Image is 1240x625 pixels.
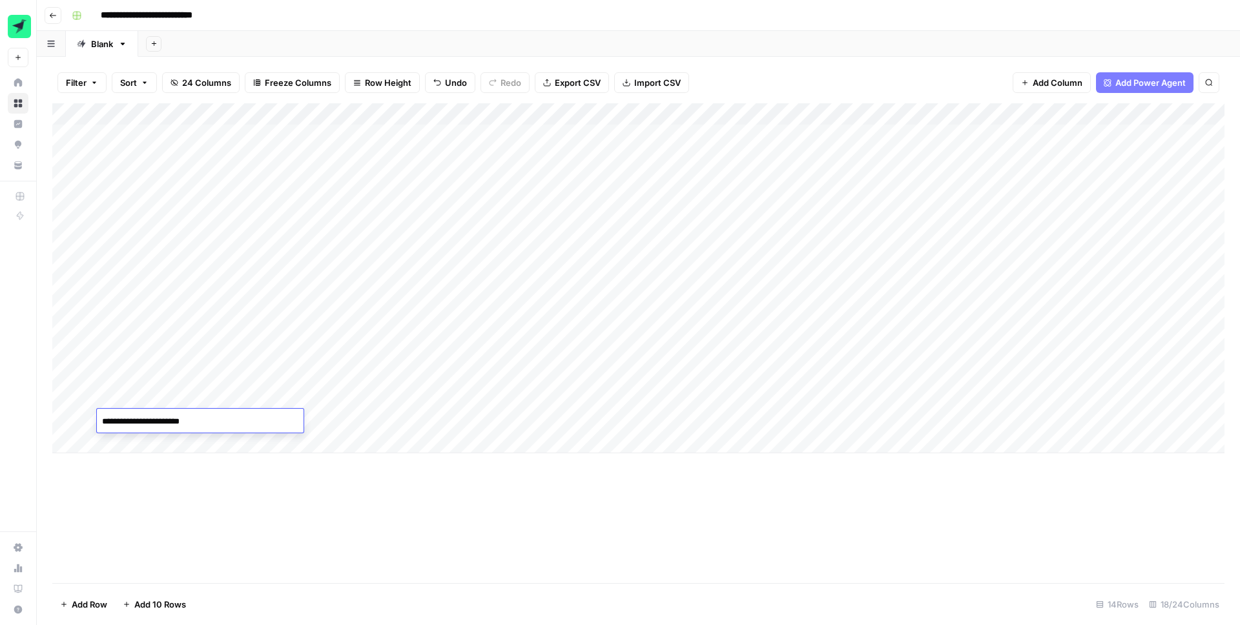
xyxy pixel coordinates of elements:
[52,594,115,615] button: Add Row
[8,155,28,176] a: Your Data
[445,76,467,89] span: Undo
[1115,76,1186,89] span: Add Power Agent
[1091,594,1144,615] div: 14 Rows
[1096,72,1193,93] button: Add Power Agent
[8,537,28,558] a: Settings
[480,72,530,93] button: Redo
[182,76,231,89] span: 24 Columns
[8,134,28,155] a: Opportunities
[365,76,411,89] span: Row Height
[425,72,475,93] button: Undo
[8,15,31,38] img: Tinybird Logo
[8,558,28,579] a: Usage
[614,72,689,93] button: Import CSV
[66,31,138,57] a: Blank
[162,72,240,93] button: 24 Columns
[112,72,157,93] button: Sort
[1033,76,1082,89] span: Add Column
[555,76,601,89] span: Export CSV
[8,579,28,599] a: Learning Hub
[345,72,420,93] button: Row Height
[120,76,137,89] span: Sort
[265,76,331,89] span: Freeze Columns
[91,37,113,50] div: Blank
[115,594,194,615] button: Add 10 Rows
[134,598,186,611] span: Add 10 Rows
[245,72,340,93] button: Freeze Columns
[1144,594,1224,615] div: 18/24 Columns
[1013,72,1091,93] button: Add Column
[8,10,28,43] button: Workspace: Tinybird
[72,598,107,611] span: Add Row
[535,72,609,93] button: Export CSV
[8,114,28,134] a: Insights
[8,93,28,114] a: Browse
[501,76,521,89] span: Redo
[8,72,28,93] a: Home
[66,76,87,89] span: Filter
[8,599,28,620] button: Help + Support
[57,72,107,93] button: Filter
[634,76,681,89] span: Import CSV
